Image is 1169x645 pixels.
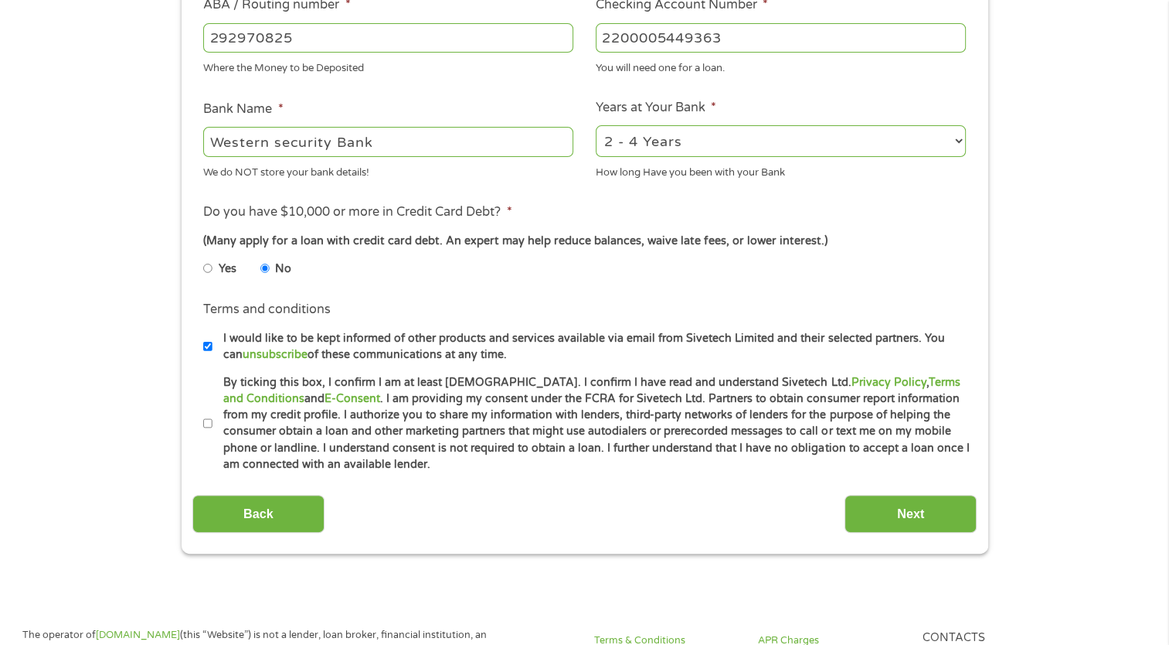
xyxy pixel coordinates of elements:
[223,376,960,405] a: Terms and Conditions
[203,23,573,53] input: 263177916
[203,159,573,180] div: We do NOT store your bank details!
[219,261,236,278] label: Yes
[212,374,970,473] label: By ticking this box, I confirm I am at least [DEMOGRAPHIC_DATA]. I confirm I have read and unders...
[243,348,308,361] a: unsubscribe
[596,23,966,53] input: 345634636
[203,101,283,118] label: Bank Name
[203,233,965,250] div: (Many apply for a loan with credit card debt. An expert may help reduce balances, waive late fees...
[212,330,970,363] label: I would like to be kept informed of other products and services available via email from Sivetech...
[325,392,380,405] a: E-Consent
[275,261,291,278] label: No
[203,56,573,77] div: Where the Money to be Deposited
[596,56,966,77] div: You will need one for a loan.
[192,495,325,533] input: Back
[203,204,511,220] label: Do you have $10,000 or more in Credit Card Debt?
[851,376,926,389] a: Privacy Policy
[96,629,180,641] a: [DOMAIN_NAME]
[596,159,966,180] div: How long Have you been with your Bank
[203,302,331,318] label: Terms and conditions
[596,100,716,116] label: Years at Your Bank
[844,495,977,533] input: Next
